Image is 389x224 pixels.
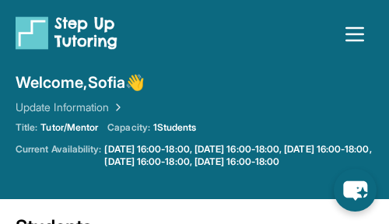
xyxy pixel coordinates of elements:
a: Update Information [16,100,124,115]
span: Welcome, Sofia 👋 [16,72,145,93]
span: 1 Students [153,121,197,134]
span: Capacity: [107,121,150,134]
img: logo [16,16,117,50]
a: [DATE] 16:00-18:00, [DATE] 16:00-18:00, [DATE] 16:00-18:00, [DATE] 16:00-18:00, [DATE] 16:00-18:00 [104,143,373,168]
span: Title: [16,121,37,134]
span: Current Availability: [16,143,101,168]
img: Chevron Right [109,100,124,115]
button: chat-button [334,169,377,212]
span: Tutor/Mentor [40,121,98,134]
